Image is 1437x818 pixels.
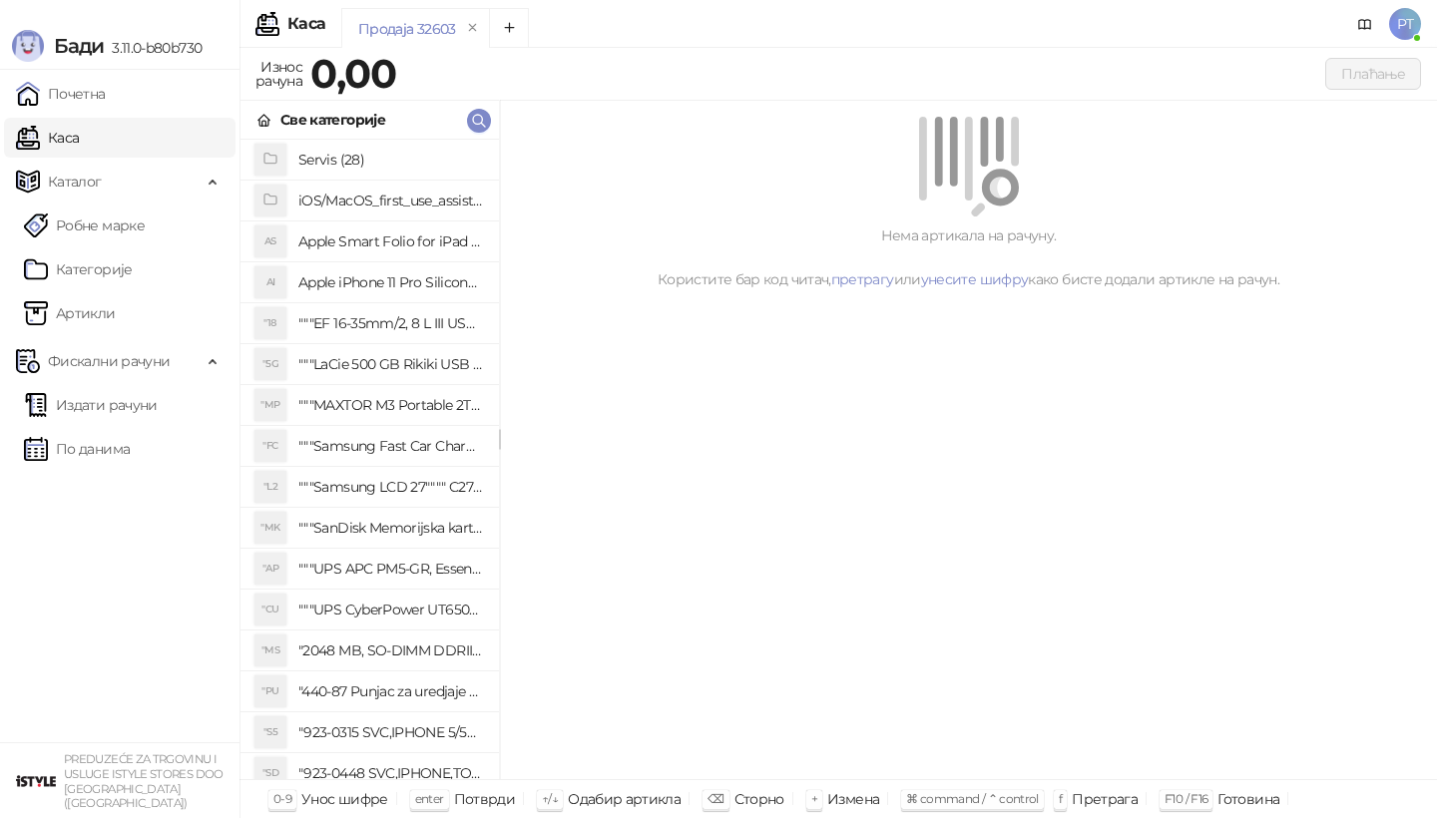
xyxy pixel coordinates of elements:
h4: """SanDisk Memorijska kartica 256GB microSDXC sa SD adapterom SDSQXA1-256G-GN6MA - Extreme PLUS, ... [298,512,483,544]
img: Logo [12,30,44,62]
div: "18 [254,307,286,339]
h4: "440-87 Punjac za uredjaje sa micro USB portom 4/1, Stand." [298,675,483,707]
h4: """Samsung Fast Car Charge Adapter, brzi auto punja_, boja crna""" [298,430,483,462]
div: Готовина [1217,786,1279,812]
h4: """UPS CyberPower UT650EG, 650VA/360W , line-int., s_uko, desktop""" [298,594,483,625]
div: "S5 [254,716,286,748]
div: Претрага [1072,786,1138,812]
a: претрагу [831,270,894,288]
img: 64x64-companyLogo-77b92cf4-9946-4f36-9751-bf7bb5fd2c7d.png [16,761,56,801]
button: Плаћање [1325,58,1421,90]
a: Робне марке [24,205,145,245]
h4: """Samsung LCD 27"""" C27F390FHUXEN""" [298,471,483,503]
h4: Apple iPhone 11 Pro Silicone Case - Black [298,266,483,298]
span: enter [415,791,444,806]
span: PT [1389,8,1421,40]
div: "PU [254,675,286,707]
div: Продаја 32603 [358,18,456,40]
button: Add tab [489,8,529,48]
a: Издати рачуни [24,385,158,425]
div: AS [254,225,286,257]
div: AI [254,266,286,298]
span: + [811,791,817,806]
h4: """LaCie 500 GB Rikiki USB 3.0 / Ultra Compact & Resistant aluminum / USB 3.0 / 2.5""""""" [298,348,483,380]
div: "FC [254,430,286,462]
strong: 0,00 [310,49,396,98]
span: ⌫ [708,791,723,806]
div: grid [240,140,499,779]
div: Измена [827,786,879,812]
div: Сторно [734,786,784,812]
h4: "923-0448 SVC,IPHONE,TOURQUE DRIVER KIT .65KGF- CM Šrafciger " [298,757,483,789]
span: ⌘ command / ⌃ control [906,791,1039,806]
div: Каса [287,16,325,32]
div: Нема артикала на рачуну. Користите бар код читач, или како бисте додали артикле на рачун. [524,224,1413,290]
h4: Apple Smart Folio for iPad mini (A17 Pro) - Sage [298,225,483,257]
span: f [1059,791,1062,806]
a: Документација [1349,8,1381,40]
div: "MS [254,634,286,666]
div: Потврди [454,786,516,812]
div: "MP [254,389,286,421]
h4: iOS/MacOS_first_use_assistance (4) [298,185,483,216]
h4: """EF 16-35mm/2, 8 L III USM""" [298,307,483,339]
div: Одабир артикла [568,786,681,812]
span: ↑/↓ [542,791,558,806]
button: remove [460,20,486,37]
h4: """MAXTOR M3 Portable 2TB 2.5"""" crni eksterni hard disk HX-M201TCB/GM""" [298,389,483,421]
a: Каса [16,118,79,158]
span: Фискални рачуни [48,341,170,381]
small: PREDUZEĆE ZA TRGOVINU I USLUGE ISTYLE STORES DOO [GEOGRAPHIC_DATA] ([GEOGRAPHIC_DATA]) [64,752,224,810]
span: Бади [54,34,104,58]
div: "MK [254,512,286,544]
div: Све категорије [280,109,385,131]
div: "5G [254,348,286,380]
span: 0-9 [273,791,291,806]
span: F10 / F16 [1165,791,1207,806]
a: По данима [24,429,130,469]
div: "L2 [254,471,286,503]
h4: "2048 MB, SO-DIMM DDRII, 667 MHz, Napajanje 1,8 0,1 V, Latencija CL5" [298,634,483,666]
h4: """UPS APC PM5-GR, Essential Surge Arrest,5 utic_nica""" [298,553,483,585]
div: Унос шифре [301,786,388,812]
div: "AP [254,553,286,585]
div: Износ рачуна [251,54,306,94]
span: 3.11.0-b80b730 [104,39,202,57]
a: ArtikliАртикли [24,293,116,333]
a: Почетна [16,74,106,114]
a: унесите шифру [921,270,1029,288]
h4: "923-0315 SVC,IPHONE 5/5S BATTERY REMOVAL TRAY Držač za iPhone sa kojim se otvara display [298,716,483,748]
a: Категорије [24,249,133,289]
div: "CU [254,594,286,625]
span: Каталог [48,162,102,202]
h4: Servis (28) [298,144,483,176]
div: "SD [254,757,286,789]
